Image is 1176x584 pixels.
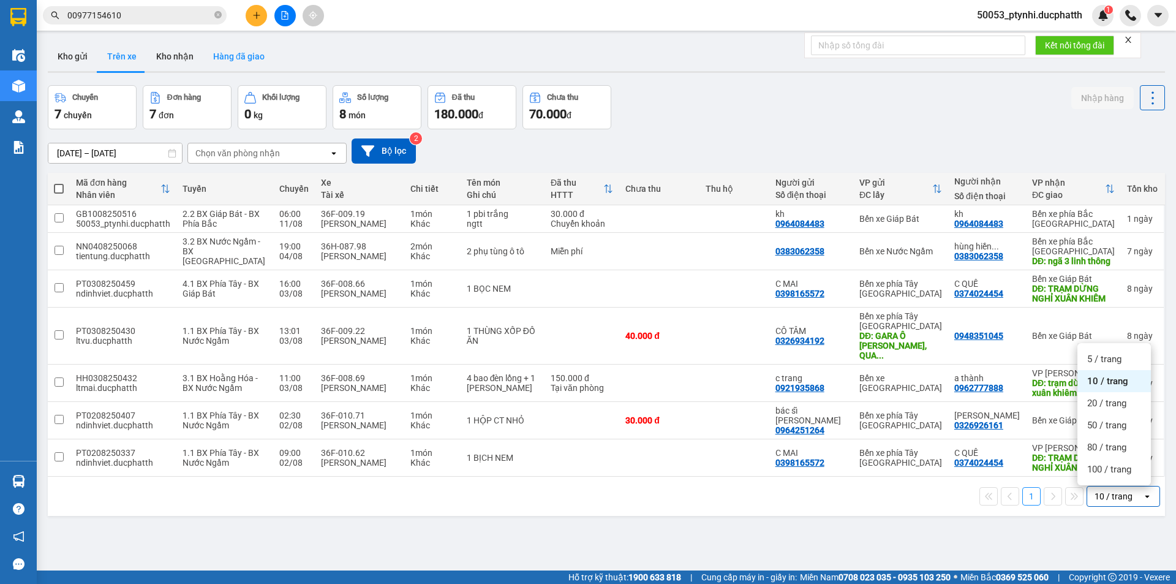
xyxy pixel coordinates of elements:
span: chuyến [64,110,92,120]
div: c khánh linh [954,411,1020,420]
div: C MAI [775,448,847,458]
span: ngày [1134,284,1153,294]
span: | [690,571,692,584]
div: DĐ: TRẠM DỪNG NGHỈ XUÂN KHIÊM [1032,453,1115,472]
div: 2 phụ tùng ô tô [467,246,538,256]
div: 1 món [410,448,454,458]
span: 50053_ptynhi.ducphatth [967,7,1092,23]
span: message [13,558,24,570]
div: 13:01 [279,326,309,336]
div: ĐC lấy [859,190,932,200]
button: Khối lượng0kg [238,85,326,129]
div: Đã thu [551,178,603,188]
span: 7 [55,107,61,121]
div: 0374024454 [954,458,1003,468]
span: ngày [1134,246,1153,256]
div: 30.000 đ [625,415,693,425]
div: C MAI [775,279,847,289]
div: Khác [410,420,454,430]
div: 1 BỌC NEM [467,284,538,294]
div: 0398165572 [775,289,824,298]
div: 1 [1127,214,1158,224]
div: 1 món [410,411,454,420]
div: [PERSON_NAME] [321,420,398,430]
div: 50053_ptynhi.ducphatth [76,219,170,229]
div: 03/08 [279,336,309,346]
div: 0326934192 [775,336,824,346]
div: Miễn phí [551,246,613,256]
div: 36F-010.62 [321,448,398,458]
div: 1 BỊCH NEM [467,453,538,463]
div: 1 món [410,373,454,383]
div: Đã thu [452,93,475,102]
button: Kho gửi [48,42,97,71]
div: [PERSON_NAME] [321,383,398,393]
span: 2.2 BX Giáp Bát - BX Phía Bắc [183,209,260,229]
span: aim [309,11,317,20]
div: Chuyển khoản [551,219,613,229]
span: ngày [1134,331,1153,341]
span: 0 [244,107,251,121]
img: warehouse-icon [12,49,25,62]
img: warehouse-icon [12,110,25,123]
div: Khác [410,336,454,346]
div: 0921935868 [775,383,824,393]
span: | [1058,571,1060,584]
div: 03/08 [279,383,309,393]
div: 0964251264 [775,425,824,435]
img: icon-new-feature [1098,10,1109,21]
div: 0374024454 [954,289,1003,298]
button: Hàng đã giao [203,42,274,71]
span: copyright [1108,573,1117,582]
div: 1 pbi trắng [467,209,538,219]
div: CÔ TÂM [775,326,847,336]
div: ngtt [467,219,538,229]
span: 3.2 BX Nước Ngầm - BX [GEOGRAPHIC_DATA] [183,237,265,266]
div: 2 món [410,241,454,251]
button: Đơn hàng7đơn [143,85,232,129]
span: 70.000 [529,107,567,121]
div: Chi tiết [410,184,454,194]
span: 1.1 BX Phía Tây - BX Nước Ngầm [183,448,259,468]
div: 11/08 [279,219,309,229]
div: PT0308250459 [76,279,170,289]
div: kh [954,209,1020,219]
div: Bến xe phía Tây [GEOGRAPHIC_DATA] [859,279,942,298]
div: Bến xe phía Bắc [GEOGRAPHIC_DATA] [1032,209,1115,229]
strong: 1900 633 818 [628,572,681,582]
input: Nhập số tổng đài [811,36,1025,55]
div: 40.000 đ [625,331,693,341]
span: 1 [1106,6,1110,14]
button: Chuyến7chuyến [48,85,137,129]
div: C QUẾ [954,448,1020,458]
span: 7 [149,107,156,121]
div: 06:00 [279,209,309,219]
div: Người nhận [954,176,1020,186]
span: 5 / trang [1087,353,1121,365]
div: Tên món [467,178,538,188]
div: Số lượng [357,93,388,102]
span: notification [13,531,24,542]
div: ndinhviet.ducphatth [76,420,170,430]
span: đ [567,110,571,120]
div: Số điện thoại [775,190,847,200]
span: 100 / trang [1087,463,1131,476]
button: Số lượng8món [333,85,421,129]
div: PT0308250430 [76,326,170,336]
strong: 0708 023 035 - 0935 103 250 [839,572,951,582]
div: DĐ: GARA Ô TÔ LỢI LINH, QUA CỔNG CHÀO HOẰNG LÝ 50M [859,331,942,360]
div: Xe [321,178,398,188]
div: 0948351045 [954,331,1003,341]
div: ĐC giao [1032,190,1105,200]
button: Chưa thu70.000đ [522,85,611,129]
div: 1 món [410,279,454,289]
div: Khác [410,219,454,229]
div: 0962777888 [954,383,1003,393]
div: 19:00 [279,241,309,251]
div: Bến xe phía Tây [GEOGRAPHIC_DATA] [859,448,942,468]
span: ... [992,241,999,251]
span: Cung cấp máy in - giấy in: [701,571,797,584]
div: 1 món [410,209,454,219]
div: 1 HỘP CT NHỎ [467,415,538,425]
span: 20 / trang [1087,397,1126,409]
